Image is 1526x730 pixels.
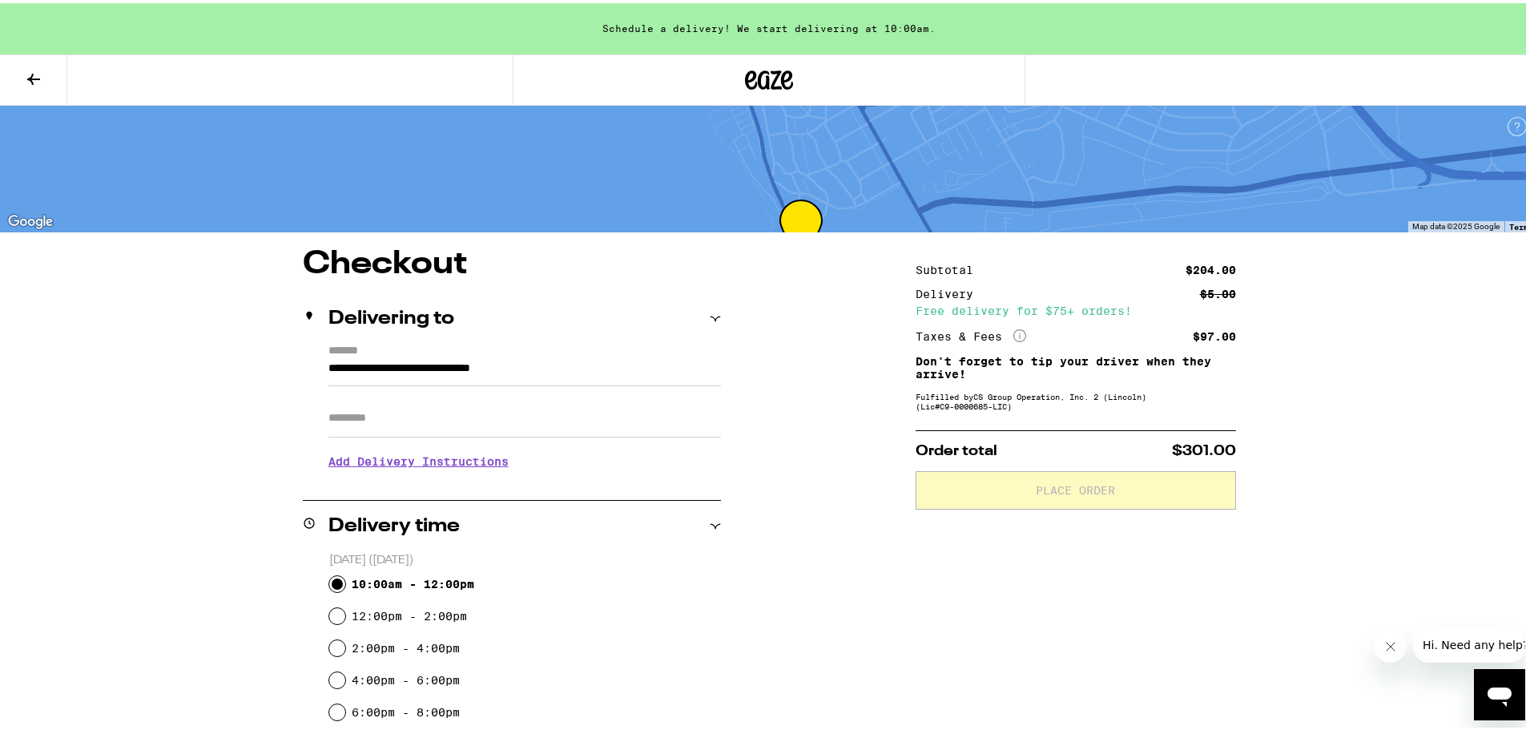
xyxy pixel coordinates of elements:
img: Google [4,208,57,229]
div: $97.00 [1193,328,1236,339]
div: Fulfilled by CS Group Operation, Inc. 2 (Lincoln) (Lic# C9-0000685-LIC ) [916,389,1236,408]
label: 6:00pm - 8:00pm [352,703,460,716]
span: Order total [916,441,997,455]
p: [DATE] ([DATE]) [329,550,721,565]
div: Delivery [916,285,984,296]
p: We'll contact you at [PHONE_NUMBER] when we arrive [328,477,721,490]
h2: Delivery time [328,514,460,533]
div: $5.00 [1200,285,1236,296]
button: Place Order [916,468,1236,506]
h2: Delivering to [328,306,454,325]
h3: Add Delivery Instructions [328,440,721,477]
div: Taxes & Fees [916,326,1026,341]
label: 12:00pm - 2:00pm [352,607,467,619]
span: Hi. Need any help? [10,11,115,24]
iframe: Button to launch messaging window [1474,666,1525,717]
span: Place Order [1036,482,1115,493]
span: Map data ©2025 Google [1412,219,1500,228]
label: 10:00am - 12:00pm [352,575,474,587]
iframe: Message from company [1413,624,1525,659]
h1: Checkout [303,245,721,277]
label: 4:00pm - 6:00pm [352,671,460,684]
div: $204.00 [1186,261,1236,272]
iframe: Close message [1375,627,1407,659]
div: Free delivery for $75+ orders! [916,302,1236,313]
p: Don't forget to tip your driver when they arrive! [916,352,1236,377]
label: 2:00pm - 4:00pm [352,639,460,651]
span: $301.00 [1172,441,1236,455]
a: Open this area in Google Maps (opens a new window) [4,208,57,229]
div: Subtotal [916,261,984,272]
